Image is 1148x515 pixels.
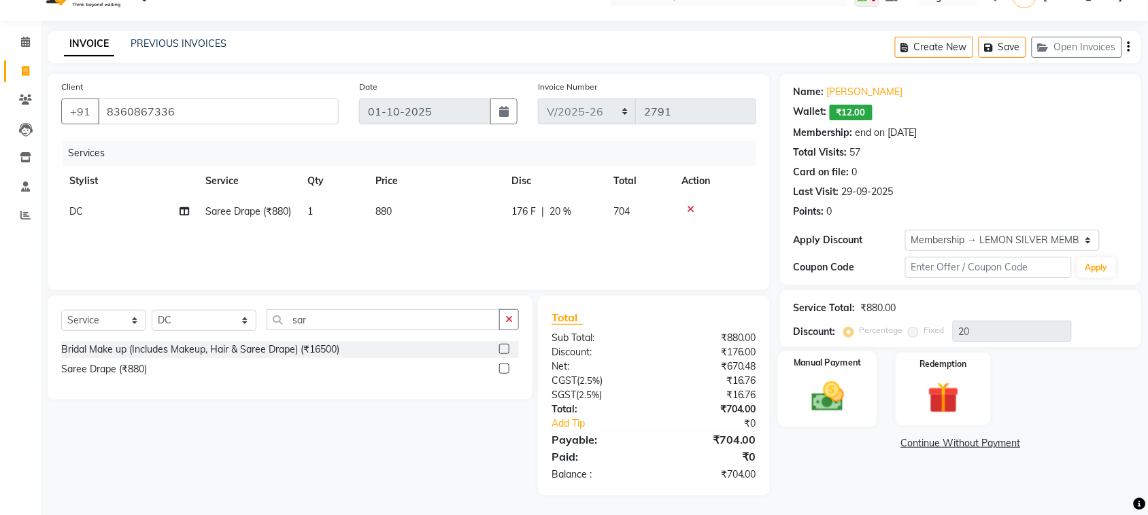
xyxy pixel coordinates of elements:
[63,141,766,166] div: Services
[61,99,99,124] button: +91
[794,301,856,315] div: Service Total:
[918,378,969,417] img: _gift.svg
[794,233,905,247] div: Apply Discount
[654,359,766,374] div: ₹670.48
[654,431,766,448] div: ₹704.00
[579,375,600,386] span: 2.5%
[654,345,766,359] div: ₹176.00
[1032,37,1122,58] button: Open Invoices
[842,185,894,199] div: 29-09-2025
[850,145,861,160] div: 57
[924,324,945,336] label: Fixed
[673,166,756,196] th: Action
[794,205,824,219] div: Points:
[673,416,766,431] div: ₹0
[541,374,654,388] div: ( )
[367,166,503,196] th: Price
[552,310,583,325] span: Total
[794,105,827,120] div: Wallet:
[552,389,576,401] span: SGST
[61,166,197,196] th: Stylist
[794,126,853,140] div: Membership:
[541,416,673,431] a: Add Tip
[511,205,536,219] span: 176 F
[538,81,597,93] label: Invoice Number
[541,431,654,448] div: Payable:
[375,205,392,217] span: 880
[307,205,313,217] span: 1
[827,205,832,219] div: 0
[613,205,630,217] span: 704
[541,345,654,359] div: Discount:
[98,99,339,124] input: Search by Name/Mobile/Email/Code
[541,402,654,416] div: Total:
[905,257,1072,278] input: Enter Offer / Coupon Code
[654,467,766,482] div: ₹704.00
[801,378,854,415] img: _cash.svg
[827,85,903,99] a: [PERSON_NAME]
[654,331,766,345] div: ₹880.00
[654,374,766,388] div: ₹16.76
[830,105,873,120] span: ₹12.00
[860,324,903,336] label: Percentage
[61,362,147,376] div: Saree Drape (₹880)
[654,402,766,416] div: ₹704.00
[794,325,836,339] div: Discount:
[61,81,83,93] label: Client
[541,448,654,465] div: Paid:
[541,388,654,402] div: ( )
[267,309,500,330] input: Search or Scan
[895,37,973,58] button: Create New
[64,32,114,56] a: INVOICE
[541,359,654,374] div: Net:
[541,205,544,219] span: |
[552,374,577,387] span: CGST
[794,165,849,179] div: Card on file:
[794,260,905,274] div: Coupon Code
[794,85,824,99] div: Name:
[979,37,1026,58] button: Save
[541,467,654,482] div: Balance :
[794,185,839,199] div: Last Visit:
[861,301,896,315] div: ₹880.00
[61,342,339,357] div: Bridal Make up (Includes Makeup, Hair & Saree Drape) (₹16500)
[197,166,299,196] th: Service
[503,166,605,196] th: Disc
[920,358,967,370] label: Redemption
[550,205,571,219] span: 20 %
[131,37,226,50] a: PREVIOUS INVOICES
[299,166,367,196] th: Qty
[852,165,858,179] div: 0
[359,81,377,93] label: Date
[856,126,917,140] div: end on [DATE]
[205,205,291,217] span: Saree Drape (₹880)
[654,388,766,402] div: ₹16.76
[69,205,83,217] span: DC
[794,357,862,370] label: Manual Payment
[541,331,654,345] div: Sub Total:
[1077,257,1116,278] button: Apply
[654,448,766,465] div: ₹0
[579,389,599,400] span: 2.5%
[794,145,847,160] div: Total Visits:
[605,166,673,196] th: Total
[783,436,1138,450] a: Continue Without Payment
